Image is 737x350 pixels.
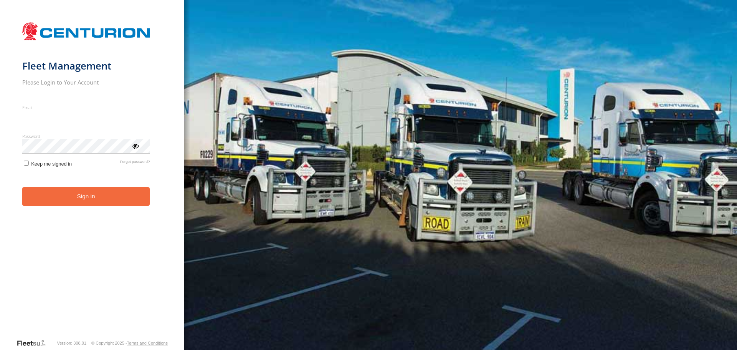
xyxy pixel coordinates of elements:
span: Keep me signed in [31,161,72,167]
div: Version: 308.01 [57,341,86,345]
div: ViewPassword [131,142,139,149]
div: © Copyright 2025 - [91,341,168,345]
label: Email [22,105,150,110]
h1: Fleet Management [22,60,150,72]
a: Visit our Website [17,339,52,347]
label: Password [22,133,150,139]
a: Forgot password? [120,159,150,167]
input: Keep me signed in [24,161,29,166]
button: Sign in [22,187,150,206]
form: main [22,18,162,338]
img: Centurion Transport [22,22,150,41]
a: Terms and Conditions [127,341,168,345]
h2: Please Login to Your Account [22,78,150,86]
